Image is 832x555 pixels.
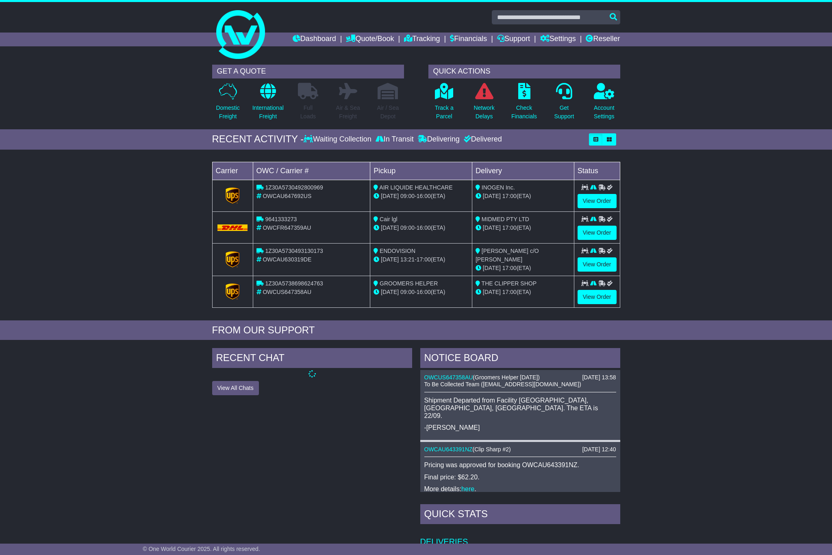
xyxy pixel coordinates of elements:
div: Quick Stats [420,504,620,526]
div: (ETA) [476,192,571,200]
span: 1Z30A5730493130173 [265,248,323,254]
span: [DATE] [483,224,501,231]
p: Account Settings [594,104,615,121]
span: OWCFR647359AU [263,224,311,231]
span: ENDOVISION [380,248,415,254]
a: DomesticFreight [215,83,240,125]
p: Final price: $62.20. [424,473,616,481]
img: GetCarrierServiceLogo [226,187,239,204]
p: Shipment Departed from Facility [GEOGRAPHIC_DATA], [GEOGRAPHIC_DATA], [GEOGRAPHIC_DATA]. The ETA ... [424,396,616,420]
span: Clip Sharp #2 [474,446,509,453]
p: Domestic Freight [216,104,239,121]
p: Get Support [554,104,574,121]
a: Reseller [586,33,620,46]
div: FROM OUR SUPPORT [212,324,620,336]
span: [DATE] [381,289,399,295]
p: More details: . [424,485,616,493]
a: AccountSettings [593,83,615,125]
div: Delivering [416,135,462,144]
div: (ETA) [476,264,571,272]
a: Quote/Book [346,33,394,46]
div: [DATE] 13:58 [582,374,616,381]
span: [DATE] [381,224,399,231]
div: RECENT CHAT [212,348,412,370]
span: 1Z30A5730492800969 [265,184,323,191]
a: OWCAU643391NZ [424,446,473,453]
a: View Order [578,226,617,240]
span: 09:00 [400,193,415,199]
div: GET A QUOTE [212,65,404,78]
span: [DATE] [483,193,501,199]
a: View Order [578,194,617,208]
a: GetSupport [554,83,574,125]
div: RECENT ACTIVITY - [212,133,304,145]
a: View Order [578,257,617,272]
span: Cair lgl [380,216,398,222]
span: 17:00 [502,265,517,271]
a: NetworkDelays [473,83,495,125]
span: OWCAU647692US [263,193,311,199]
span: OWCAU630319DE [263,256,311,263]
div: (ETA) [476,288,571,296]
span: 16:00 [417,193,431,199]
td: Pickup [370,162,472,180]
div: QUICK ACTIONS [428,65,620,78]
td: Deliveries [420,526,620,547]
a: Settings [540,33,576,46]
span: AIR LIQUIDE HEALTHCARE [379,184,452,191]
div: - (ETA) [374,288,469,296]
p: Air & Sea Freight [336,104,360,121]
td: Status [574,162,620,180]
a: OWCUS647358AU [424,374,473,381]
div: ( ) [424,446,616,453]
button: View All Chats [212,381,259,395]
span: Groomers Helper [DATE] [475,374,538,381]
img: DHL.png [217,224,248,231]
span: 16:00 [417,224,431,231]
p: Pricing was approved for booking OWCAU643391NZ. [424,461,616,469]
span: [DATE] [381,193,399,199]
p: Full Loads [298,104,318,121]
td: Delivery [472,162,574,180]
span: 9641333273 [265,216,297,222]
span: INOGEN Inc. [482,184,515,191]
img: GetCarrierServiceLogo [226,251,239,268]
a: CheckFinancials [511,83,537,125]
span: 17:00 [502,289,517,295]
span: 17:00 [502,224,517,231]
span: 09:00 [400,224,415,231]
a: Financials [450,33,487,46]
span: 17:00 [502,193,517,199]
div: - (ETA) [374,224,469,232]
span: 17:00 [417,256,431,263]
div: In Transit [374,135,416,144]
td: Carrier [212,162,253,180]
span: [DATE] [483,289,501,295]
p: Air / Sea Depot [377,104,399,121]
p: International Freight [252,104,284,121]
a: here [461,485,474,492]
span: [PERSON_NAME] c/O [PERSON_NAME] [476,248,539,263]
span: 1Z30A5738698624763 [265,280,323,287]
span: GROOMERS HELPER [380,280,438,287]
div: - (ETA) [374,192,469,200]
p: -[PERSON_NAME] [424,424,616,431]
a: Track aParcel [434,83,454,125]
a: Tracking [404,33,440,46]
span: OWCUS647358AU [263,289,311,295]
p: Network Delays [474,104,494,121]
a: Support [497,33,530,46]
span: THE CLIPPER SHOP [482,280,537,287]
td: OWC / Carrier # [253,162,370,180]
span: © One World Courier 2025. All rights reserved. [143,546,260,552]
span: [DATE] [483,265,501,271]
span: 16:00 [417,289,431,295]
div: [DATE] 12:40 [582,446,616,453]
div: ( ) [424,374,616,381]
div: NOTICE BOARD [420,348,620,370]
p: Track a Parcel [435,104,454,121]
span: [DATE] [381,256,399,263]
div: Delivered [462,135,502,144]
span: 13:21 [400,256,415,263]
a: View Order [578,290,617,304]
